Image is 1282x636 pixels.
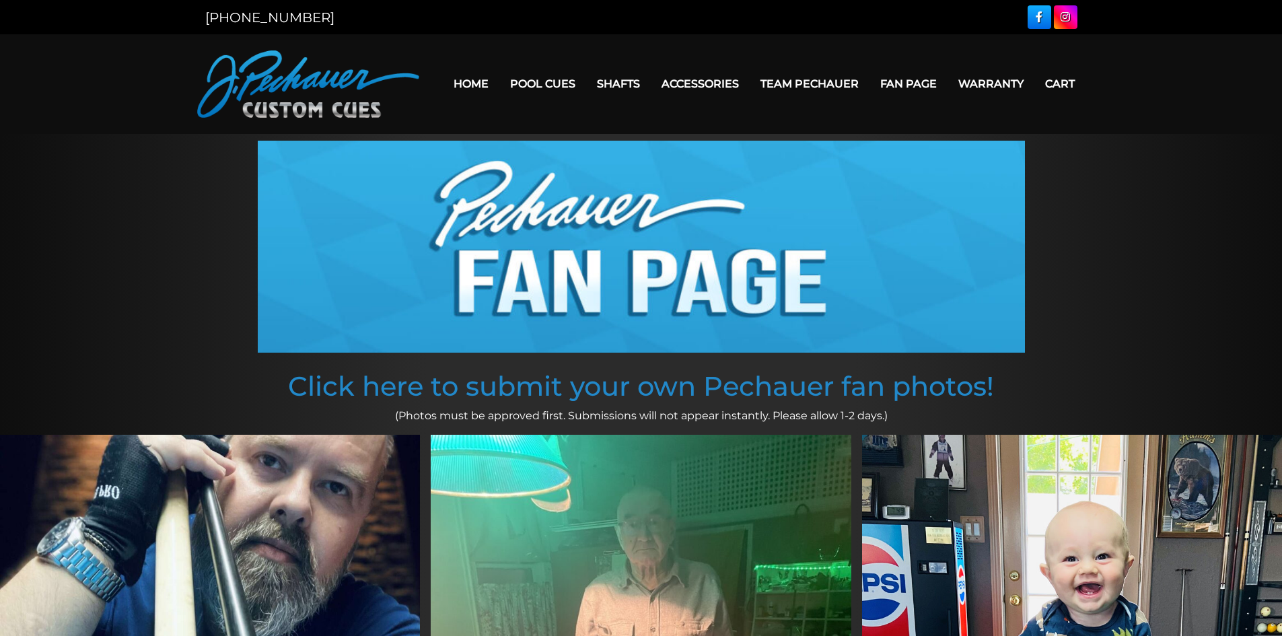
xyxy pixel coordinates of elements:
[750,67,869,101] a: Team Pechauer
[197,50,419,118] img: Pechauer Custom Cues
[948,67,1034,101] a: Warranty
[651,67,750,101] a: Accessories
[499,67,586,101] a: Pool Cues
[205,9,334,26] a: [PHONE_NUMBER]
[586,67,651,101] a: Shafts
[443,67,499,101] a: Home
[288,369,994,402] a: Click here to submit your own Pechauer fan photos!
[1034,67,1085,101] a: Cart
[869,67,948,101] a: Fan Page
